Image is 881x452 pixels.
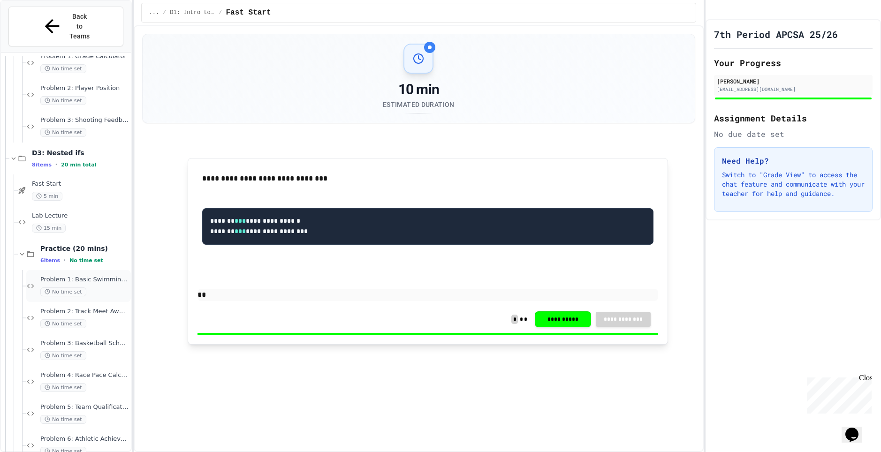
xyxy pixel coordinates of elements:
span: Fast Start [226,7,271,18]
span: No time set [40,128,86,137]
span: Back to Teams [68,12,91,41]
iframe: chat widget [842,414,872,443]
div: 10 min [383,81,454,98]
span: Problem 6: Athletic Achievement Tracker [40,435,129,443]
span: Problem 1: Basic Swimming Qualification [40,276,129,284]
button: Back to Teams [8,7,123,46]
span: / [163,9,166,16]
span: No time set [40,64,86,73]
div: Estimated Duration [383,100,454,109]
iframe: chat widget [803,374,872,414]
span: • [55,161,57,168]
span: 20 min total [61,162,96,168]
span: Problem 3: Basketball Scholarship Evaluation [40,339,129,347]
h1: 7th Period APCSA 25/26 [714,28,838,41]
span: Problem 4: Race Pace Calculator [40,371,129,379]
span: 8 items [32,162,52,168]
span: Problem 2: Player Position [40,84,129,92]
span: No time set [40,96,86,105]
span: D3: Nested ifs [32,149,129,157]
div: No due date set [714,128,873,140]
span: No time set [40,287,86,296]
span: Fast Start [32,180,129,188]
span: / [219,9,222,16]
span: • [64,256,66,264]
span: Problem 5: Team Qualification System [40,403,129,411]
p: Switch to "Grade View" to access the chat feature and communicate with your teacher for help and ... [722,170,865,198]
span: No time set [40,351,86,360]
div: [PERSON_NAME] [717,77,870,85]
div: [EMAIL_ADDRESS][DOMAIN_NAME] [717,86,870,93]
div: Chat with us now!Close [4,4,65,60]
span: No time set [69,257,103,264]
span: D1: Intro to APCSA [170,9,215,16]
span: Problem 1: Grade Calculator [40,53,129,60]
span: ... [149,9,159,16]
span: 5 min [32,192,62,201]
span: 6 items [40,257,60,264]
span: Problem 3: Shooting Feedback [40,116,129,124]
span: No time set [40,415,86,424]
h2: Assignment Details [714,112,873,125]
span: Practice (20 mins) [40,244,129,253]
span: Problem 2: Track Meet Awards System [40,308,129,316]
span: Lab Lecture [32,212,129,220]
h2: Your Progress [714,56,873,69]
span: No time set [40,383,86,392]
h3: Need Help? [722,155,865,166]
span: No time set [40,319,86,328]
span: 15 min [32,224,66,233]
